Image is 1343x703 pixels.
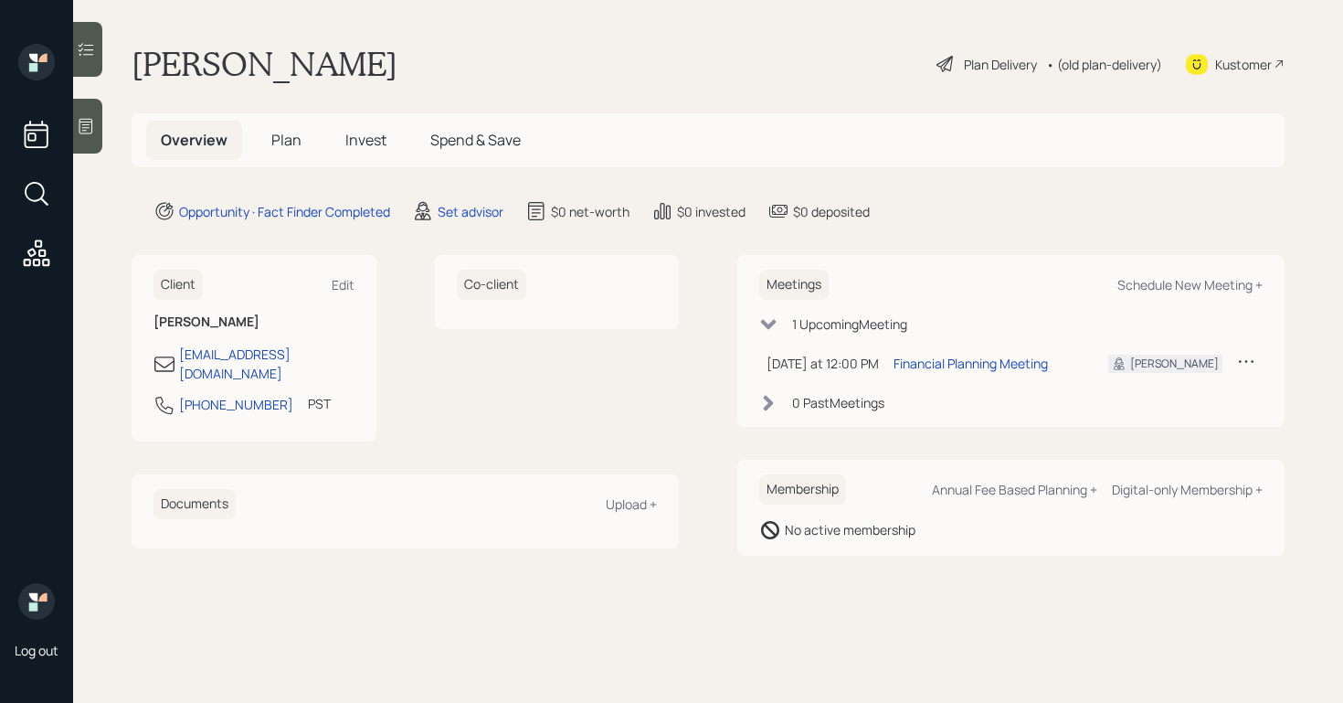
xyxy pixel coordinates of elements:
[551,202,629,221] div: $0 net-worth
[792,314,907,334] div: 1 Upcoming Meeting
[1130,356,1219,372] div: [PERSON_NAME]
[792,393,884,412] div: 0 Past Meeting s
[345,130,386,150] span: Invest
[430,130,521,150] span: Spend & Save
[767,354,879,373] div: [DATE] at 12:00 PM
[15,642,58,659] div: Log out
[332,276,354,293] div: Edit
[964,55,1037,74] div: Plan Delivery
[457,270,526,300] h6: Co-client
[179,345,354,383] div: [EMAIL_ADDRESS][DOMAIN_NAME]
[438,202,503,221] div: Set advisor
[894,354,1048,373] div: Financial Planning Meeting
[1112,481,1263,498] div: Digital-only Membership +
[785,520,915,539] div: No active membership
[18,583,55,620] img: retirable_logo.png
[932,481,1097,498] div: Annual Fee Based Planning +
[677,202,746,221] div: $0 invested
[179,395,293,414] div: [PHONE_NUMBER]
[759,270,829,300] h6: Meetings
[153,314,354,330] h6: [PERSON_NAME]
[271,130,301,150] span: Plan
[1046,55,1162,74] div: • (old plan-delivery)
[759,474,846,505] h6: Membership
[606,495,657,513] div: Upload +
[153,270,203,300] h6: Client
[132,44,397,84] h1: [PERSON_NAME]
[1117,276,1263,293] div: Schedule New Meeting +
[308,394,331,413] div: PST
[1215,55,1272,74] div: Kustomer
[161,130,227,150] span: Overview
[179,202,390,221] div: Opportunity · Fact Finder Completed
[153,489,236,519] h6: Documents
[793,202,870,221] div: $0 deposited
